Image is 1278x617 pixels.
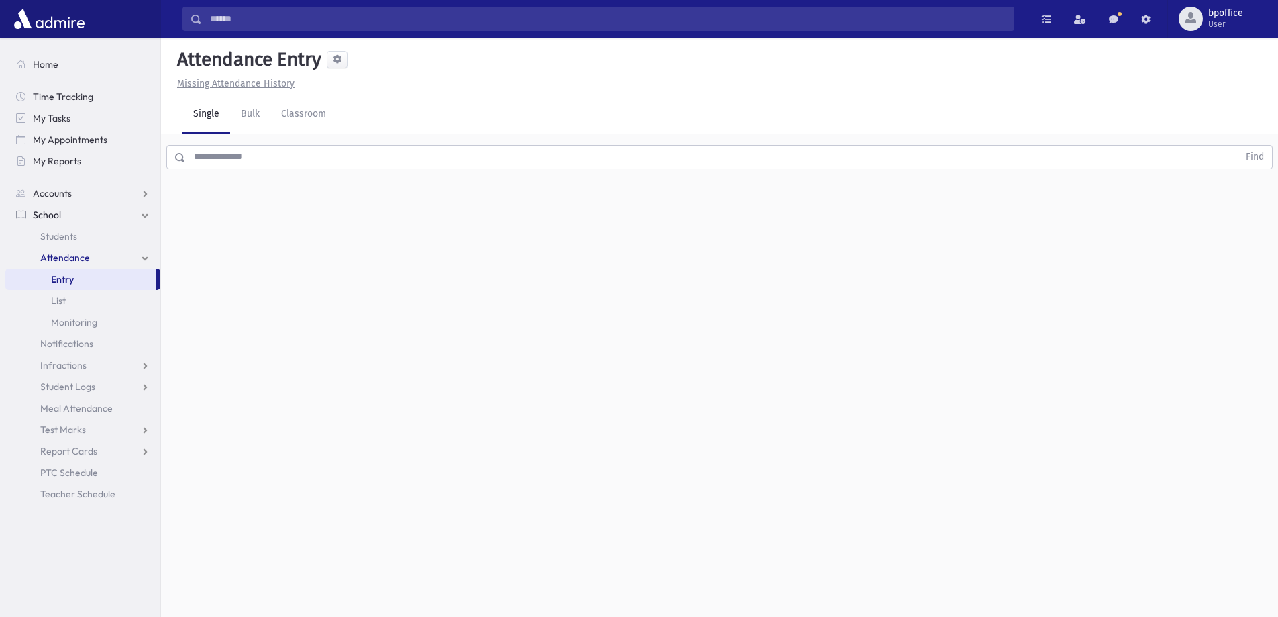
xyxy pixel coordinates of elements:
a: Bulk [230,96,270,134]
span: Report Cards [40,445,97,457]
span: Home [33,58,58,70]
span: Infractions [40,359,87,371]
span: Time Tracking [33,91,93,103]
a: Report Cards [5,440,160,462]
a: Student Logs [5,376,160,397]
a: Classroom [270,96,337,134]
span: PTC Schedule [40,467,98,479]
a: My Tasks [5,107,160,129]
span: User [1208,19,1243,30]
img: AdmirePro [11,5,88,32]
span: Notifications [40,338,93,350]
span: School [33,209,61,221]
span: My Reports [33,155,81,167]
button: Find [1238,146,1272,169]
a: Students [5,226,160,247]
a: My Appointments [5,129,160,150]
span: Student Logs [40,381,95,393]
a: Entry [5,269,156,290]
span: Accounts [33,187,72,199]
span: My Tasks [33,112,70,124]
h5: Attendance Entry [172,48,321,71]
span: List [51,295,66,307]
a: Single [182,96,230,134]
a: Missing Attendance History [172,78,295,89]
span: Attendance [40,252,90,264]
span: Teacher Schedule [40,488,115,500]
input: Search [202,7,1014,31]
a: Teacher Schedule [5,483,160,505]
a: Notifications [5,333,160,354]
a: PTC Schedule [5,462,160,483]
span: bpoffice [1208,8,1243,19]
a: Meal Attendance [5,397,160,419]
a: My Reports [5,150,160,172]
span: Test Marks [40,424,86,436]
a: Time Tracking [5,86,160,107]
a: Monitoring [5,312,160,333]
a: Infractions [5,354,160,376]
span: Meal Attendance [40,402,113,414]
a: School [5,204,160,226]
a: Test Marks [5,419,160,440]
a: Accounts [5,183,160,204]
a: Attendance [5,247,160,269]
a: List [5,290,160,312]
span: Students [40,230,77,242]
span: My Appointments [33,134,107,146]
span: Entry [51,273,74,285]
a: Home [5,54,160,75]
u: Missing Attendance History [177,78,295,89]
span: Monitoring [51,316,97,328]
